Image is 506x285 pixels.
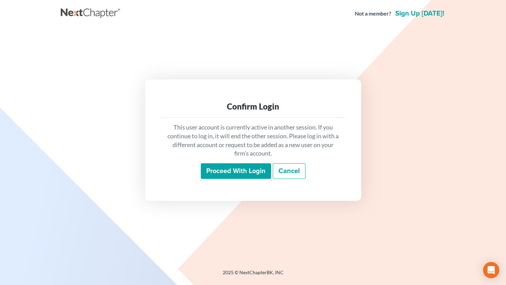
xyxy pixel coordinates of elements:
[483,262,499,278] div: Open Intercom Messenger
[394,10,446,17] a: Sign up [DATE]!
[355,10,391,18] strong: Not a member?
[201,163,271,179] input: Proceed with login
[273,163,305,179] a: Cancel
[167,101,340,112] div: Confirm Login
[167,123,340,158] p: This user account is currently active in another session. If you continue to log in, it will end ...
[61,269,446,281] div: 2025 © NextChapterBK, INC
